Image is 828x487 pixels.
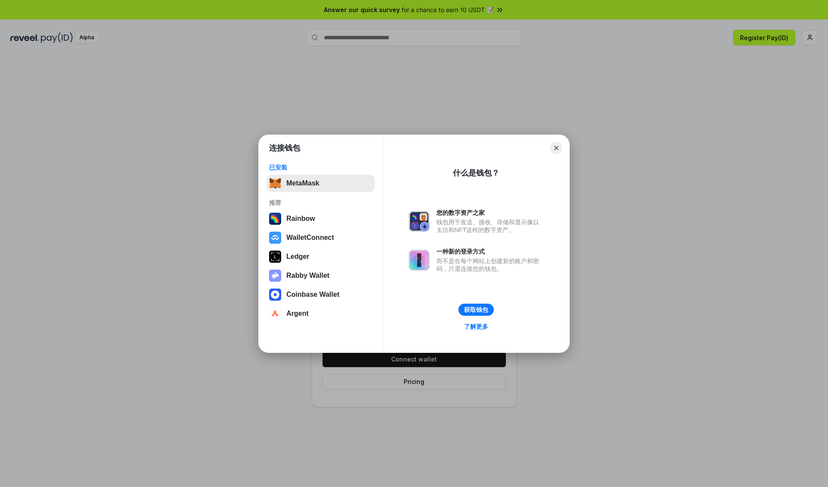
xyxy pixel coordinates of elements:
[267,248,375,265] button: Ledger
[409,250,430,270] img: svg+xml,%3Csvg%20xmlns%3D%22http%3A%2F%2Fwww.w3.org%2F2000%2Fsvg%22%20fill%3D%22none%22%20viewBox...
[286,179,319,187] div: MetaMask
[269,177,281,189] img: svg+xml,%3Csvg%20fill%3D%22none%22%20height%3D%2233%22%20viewBox%3D%220%200%2035%2033%22%20width%...
[269,232,281,244] img: svg+xml,%3Csvg%20width%3D%2228%22%20height%3D%2228%22%20viewBox%3D%220%200%2028%2028%22%20fill%3D...
[267,286,375,303] button: Coinbase Wallet
[267,305,375,322] button: Argent
[267,210,375,227] button: Rainbow
[269,163,372,171] div: 已安装
[286,272,329,280] div: Rabby Wallet
[269,270,281,282] img: svg+xml,%3Csvg%20xmlns%3D%22http%3A%2F%2Fwww.w3.org%2F2000%2Fsvg%22%20fill%3D%22none%22%20viewBox...
[464,306,488,314] div: 获取钱包
[458,304,494,316] button: 获取钱包
[436,209,543,217] div: 您的数字资产之家
[269,251,281,263] img: svg+xml,%3Csvg%20xmlns%3D%22http%3A%2F%2Fwww.w3.org%2F2000%2Fsvg%22%20width%3D%2228%22%20height%3...
[464,323,488,330] div: 了解更多
[269,289,281,301] img: svg+xml,%3Csvg%20width%3D%2228%22%20height%3D%2228%22%20viewBox%3D%220%200%2028%2028%22%20fill%3D...
[269,199,372,207] div: 推荐
[436,248,543,255] div: 一种新的登录方式
[436,257,543,273] div: 而不是在每个网站上创建新的账户和密码，只需连接您的钱包。
[436,218,543,234] div: 钱包用于发送、接收、存储和显示像以太坊和NFT这样的数字资产。
[453,168,499,178] div: 什么是钱包？
[269,143,300,153] h1: 连接钱包
[409,211,430,232] img: svg+xml,%3Csvg%20xmlns%3D%22http%3A%2F%2Fwww.w3.org%2F2000%2Fsvg%22%20fill%3D%22none%22%20viewBox...
[267,267,375,284] button: Rabby Wallet
[550,142,562,154] button: Close
[286,234,334,242] div: WalletConnect
[459,321,493,332] a: 了解更多
[286,291,339,298] div: Coinbase Wallet
[267,229,375,246] button: WalletConnect
[286,253,309,261] div: Ledger
[269,213,281,225] img: svg+xml,%3Csvg%20width%3D%22120%22%20height%3D%22120%22%20viewBox%3D%220%200%20120%20120%22%20fil...
[286,310,309,317] div: Argent
[267,175,375,192] button: MetaMask
[286,215,315,223] div: Rainbow
[269,308,281,320] img: svg+xml,%3Csvg%20width%3D%2228%22%20height%3D%2228%22%20viewBox%3D%220%200%2028%2028%22%20fill%3D...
